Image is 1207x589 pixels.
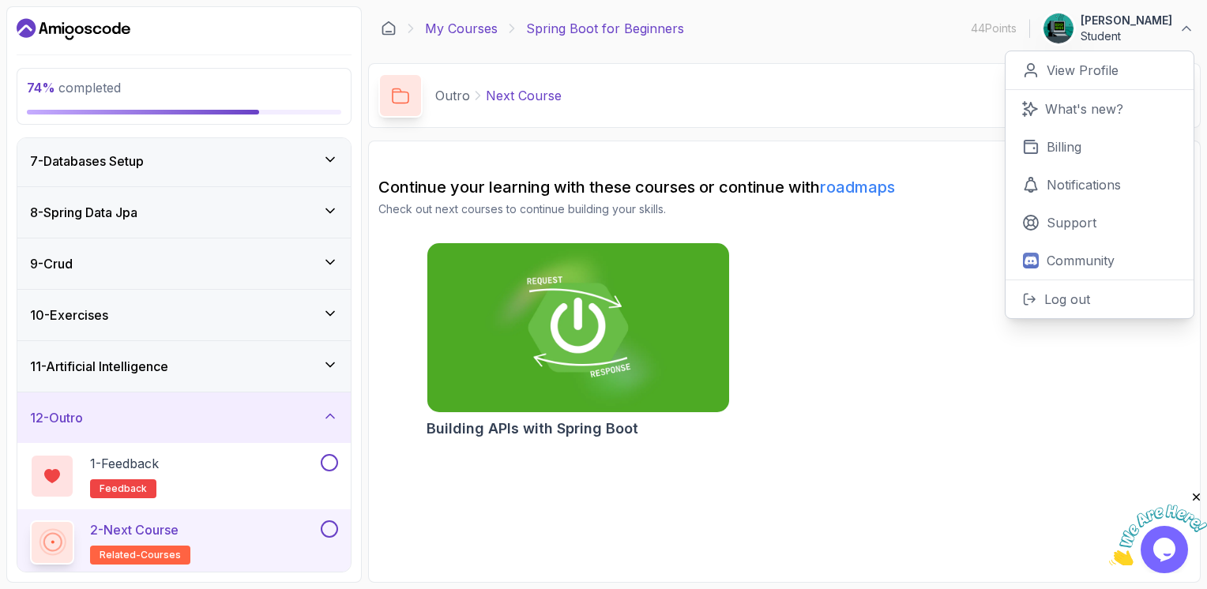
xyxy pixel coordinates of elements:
h3: 11 - Artificial Intelligence [30,357,168,376]
span: feedback [100,482,147,495]
a: Building APIs with Spring Boot cardBuilding APIs with Spring Boot [427,242,730,440]
span: related-courses [100,549,181,561]
p: Notifications [1047,175,1121,194]
a: Dashboard [17,17,130,42]
a: Support [1006,204,1194,242]
button: 8-Spring Data Jpa [17,187,351,238]
button: 2-Next Courserelated-courses [30,520,338,565]
button: 10-Exercises [17,290,351,340]
h2: Continue your learning with these courses or continue with [378,176,1190,198]
p: 1 - Feedback [90,454,159,473]
button: 12-Outro [17,392,351,443]
p: Check out next courses to continue building your skills. [378,201,1190,217]
img: user profile image [1043,13,1074,43]
button: user profile image[PERSON_NAME]Student [1043,13,1194,44]
p: Billing [1047,137,1081,156]
a: Community [1006,242,1194,279]
p: Log out [1044,290,1090,309]
p: Spring Boot for Beginners [526,19,684,38]
p: [PERSON_NAME] [1081,13,1172,28]
button: Log out [1006,279,1194,318]
h3: 10 - Exercises [30,306,108,325]
a: Dashboard [381,21,397,36]
button: 7-Databases Setup [17,136,351,186]
a: View Profile [1006,51,1194,90]
p: Outro [435,86,470,105]
p: What's new? [1045,99,1123,118]
p: 44 Points [971,21,1017,36]
p: Support [1047,213,1096,232]
span: 74 % [27,80,55,96]
h3: 7 - Databases Setup [30,152,144,171]
p: View Profile [1047,61,1119,80]
h2: Building APIs with Spring Boot [427,418,638,440]
a: My Courses [425,19,498,38]
p: Student [1081,28,1172,44]
p: 2 - Next Course [90,520,179,539]
a: roadmaps [820,178,895,197]
button: 1-Feedbackfeedback [30,454,338,498]
p: Community [1047,251,1115,270]
button: 11-Artificial Intelligence [17,341,351,392]
h3: 12 - Outro [30,408,83,427]
span: completed [27,80,121,96]
iframe: chat widget [1109,490,1207,565]
a: What's new? [1006,90,1194,128]
a: Billing [1006,128,1194,166]
p: Next Course [486,86,562,105]
img: Building APIs with Spring Boot card [427,243,729,412]
button: 9-Crud [17,238,351,289]
h3: 8 - Spring Data Jpa [30,203,137,222]
a: Notifications [1006,166,1194,204]
h3: 9 - Crud [30,254,73,273]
